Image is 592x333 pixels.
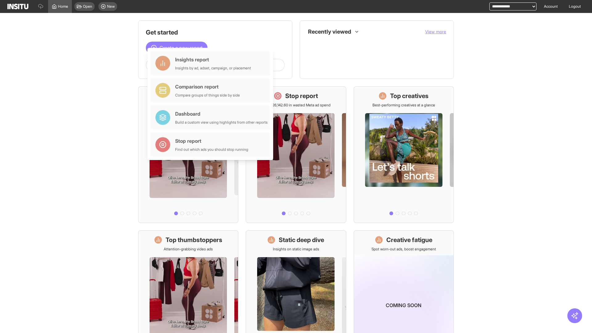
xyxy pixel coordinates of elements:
[246,86,346,223] a: Stop reportSave £26,142.60 in wasted Meta ad spend
[146,28,285,37] h1: Get started
[175,56,251,63] div: Insights report
[175,66,251,71] div: Insights by ad, adset, campaign, or placement
[138,86,238,223] a: What's live nowSee all active ads instantly
[175,120,268,125] div: Build a custom view using highlights from other reports
[175,83,240,90] div: Comparison report
[354,86,454,223] a: Top creativesBest-performing creatives at a glance
[7,4,28,9] img: Logo
[164,247,213,252] p: Attention-grabbing video ads
[425,29,446,35] button: View more
[175,137,248,145] div: Stop report
[58,4,68,9] span: Home
[166,236,222,244] h1: Top thumbstoppers
[107,4,115,9] span: New
[372,103,435,108] p: Best-performing creatives at a glance
[273,247,319,252] p: Insights on static image ads
[279,236,324,244] h1: Static deep dive
[390,92,429,100] h1: Top creatives
[285,92,318,100] h1: Stop report
[159,44,203,51] span: Create a new report
[425,29,446,34] span: View more
[146,42,208,54] button: Create a new report
[261,103,331,108] p: Save £26,142.60 in wasted Meta ad spend
[175,93,240,98] div: Compare groups of things side by side
[83,4,92,9] span: Open
[175,110,268,117] div: Dashboard
[175,147,248,152] div: Find out which ads you should stop running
